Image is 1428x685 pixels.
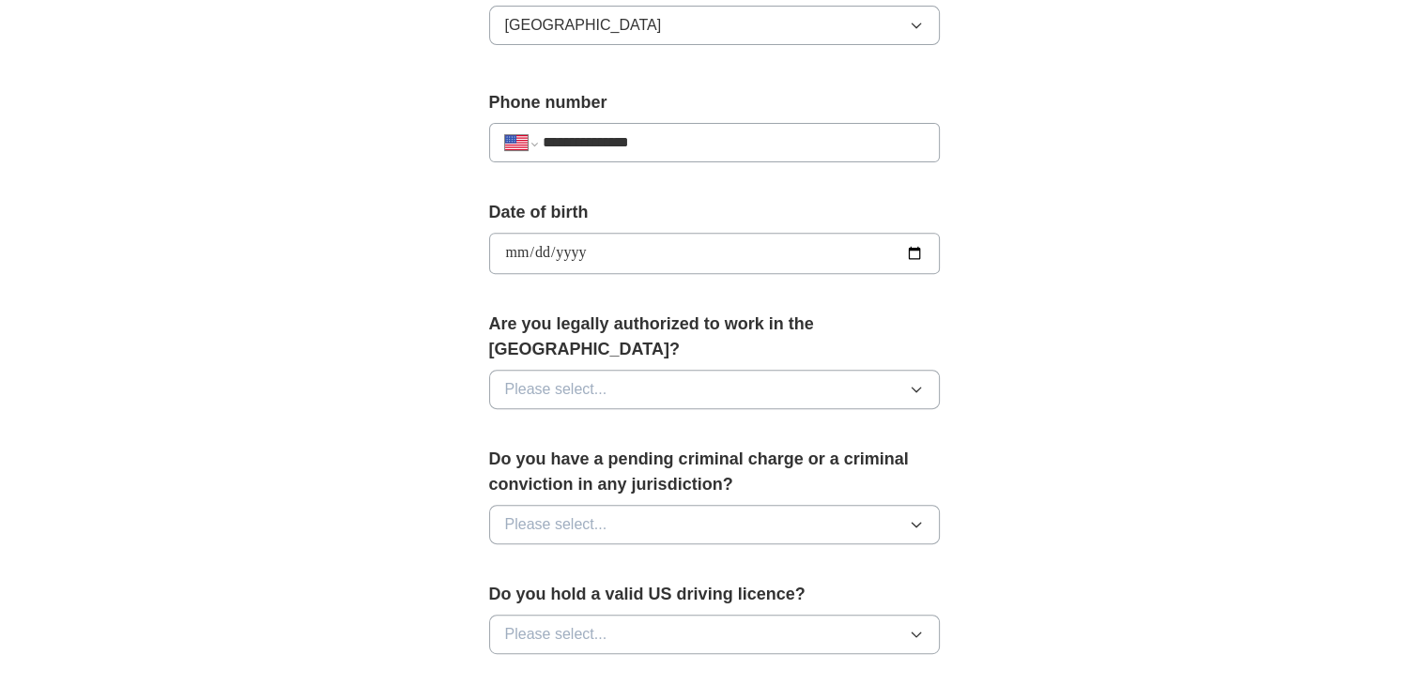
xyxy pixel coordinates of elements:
span: Please select... [505,513,607,536]
span: Please select... [505,623,607,646]
label: Date of birth [489,200,940,225]
label: Are you legally authorized to work in the [GEOGRAPHIC_DATA]? [489,312,940,362]
button: Please select... [489,370,940,409]
button: Please select... [489,615,940,654]
span: [GEOGRAPHIC_DATA] [505,14,662,37]
label: Do you hold a valid US driving licence? [489,582,940,607]
label: Phone number [489,90,940,115]
button: [GEOGRAPHIC_DATA] [489,6,940,45]
label: Do you have a pending criminal charge or a criminal conviction in any jurisdiction? [489,447,940,497]
button: Please select... [489,505,940,544]
span: Please select... [505,378,607,401]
